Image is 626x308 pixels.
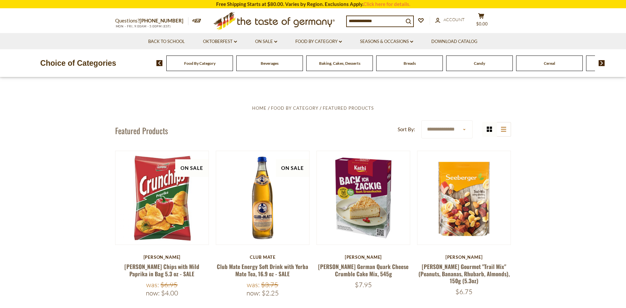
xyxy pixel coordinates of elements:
[271,105,318,111] a: Food By Category
[261,61,279,66] a: Beverages
[252,105,267,111] a: Home
[455,288,473,296] span: $6.75
[323,105,374,111] a: Featured Products
[247,289,260,297] label: Now:
[319,61,360,66] a: Baking, Cakes, Desserts
[216,151,310,245] img: Club Mate Energy Soft Drink with Yerba Mate Tea, 16.9 oz - SALE
[444,17,465,22] span: Account
[544,61,555,66] a: Cereal
[156,60,163,66] img: previous arrow
[216,254,310,260] div: Club Mate
[431,38,478,45] a: Download Catalog
[317,151,410,245] img: Kathi German Quark Cheese Crumble Cake Mix, 545g
[418,262,510,285] a: [PERSON_NAME] Gourmet "Trail Mix" (Peanuts, Bananas, Rhubarb, Almonds), 150g (5.3oz)
[474,61,485,66] a: Candy
[316,254,411,260] div: [PERSON_NAME]
[476,21,488,26] span: $0.00
[262,289,279,297] span: $2.25
[247,281,260,289] label: Was:
[217,262,308,278] a: Club Mate Energy Soft Drink with Yerba Mate Tea, 16.9 oz - SALE
[203,38,237,45] a: Oktoberfest
[363,1,410,7] a: Click here for details.
[146,281,159,289] label: Was:
[398,125,415,134] label: Sort By:
[417,151,511,245] img: Seeberger Gourmet "Trail Mix" (Peanuts, Bananas, Rhubarb, Almonds), 150g (5.3oz)
[124,262,199,278] a: [PERSON_NAME] Chips with Mild Paprika in Bag 5.3 oz - SALE
[184,61,215,66] a: Food By Category
[161,289,178,297] span: $4.00
[472,13,491,29] button: $0.00
[115,254,209,260] div: [PERSON_NAME]
[255,38,277,45] a: On Sale
[404,61,416,66] a: Breads
[140,18,183,23] a: [PHONE_NUMBER]
[115,24,171,28] span: MON - FRI, 9:00AM - 5:00PM (EST)
[295,38,342,45] a: Food By Category
[435,16,465,23] a: Account
[115,126,168,135] h1: Featured Products
[115,151,209,245] img: Lorenz Crunch Chips with Mild Paprika in Bag 5.3 oz - SALE
[148,38,185,45] a: Back to School
[261,281,278,289] span: $3.75
[115,17,188,25] p: Questions?
[360,38,413,45] a: Seasons & Occasions
[355,281,372,289] span: $7.95
[318,262,409,278] a: [PERSON_NAME] German Quark Cheese Crumble Cake Mix, 545g
[160,281,178,289] span: $6.95
[146,289,160,297] label: Now:
[599,60,605,66] img: next arrow
[417,254,511,260] div: [PERSON_NAME]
